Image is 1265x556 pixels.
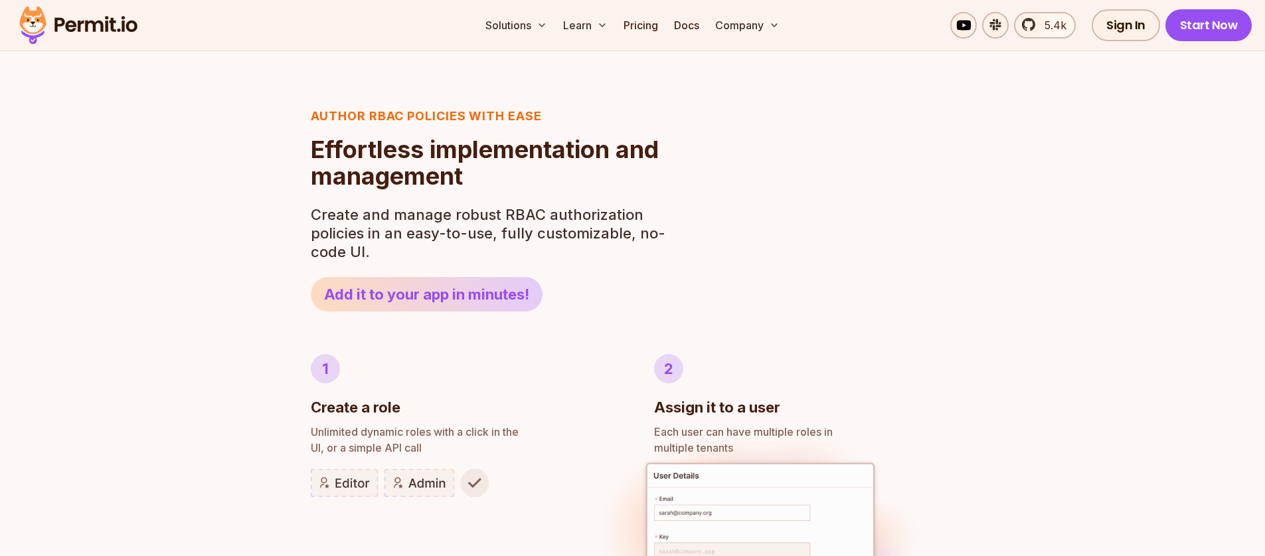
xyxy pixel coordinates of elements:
button: Solutions [480,12,552,39]
div: 1 [311,354,340,383]
div: 2 [654,354,683,383]
p: Create and manage robust RBAC authorization policies in an easy-to-use, fully customizable, no-co... [311,205,673,261]
h3: Assign it to a user [654,397,780,418]
a: 5.4k [1014,12,1076,39]
p: UI, or a simple API call [311,424,612,456]
img: Permit logo [13,3,143,48]
button: Learn [558,12,613,39]
a: Docs [669,12,705,39]
h3: Author RBAC POLICIES with EASE [311,107,673,126]
a: Start Now [1165,9,1252,41]
span: 5.4k [1037,17,1066,33]
button: Company [710,12,785,39]
span: Unlimited dynamic roles with a click in the [311,424,612,440]
a: Sign In [1092,9,1160,41]
a: Pricing [618,12,663,39]
h2: Effortless implementation and management [311,136,673,189]
h3: Create a role [311,397,400,418]
a: Add it to your app in minutes! [311,277,543,312]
